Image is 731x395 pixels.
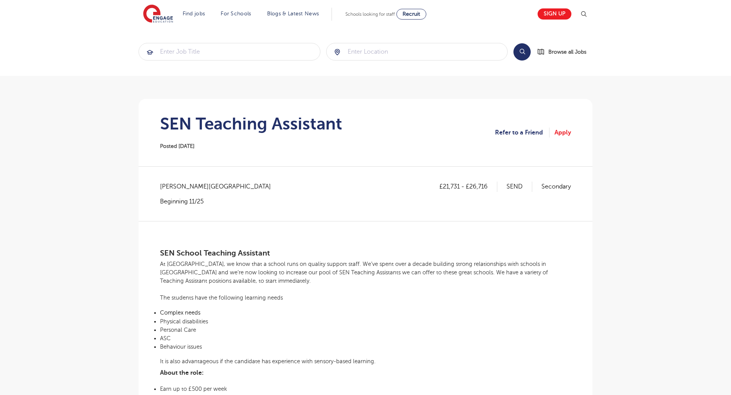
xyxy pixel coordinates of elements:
p: Beginning 11/25 [160,197,279,206]
span: At [GEOGRAPHIC_DATA], we know that a school runs on quality support staff. We’ve spent over a dec... [160,261,548,284]
span: It is also advantageous if the candidate has experience with sensory-based learning. [160,358,376,364]
span: Posted [DATE] [160,143,195,149]
span: About the role: [160,369,204,376]
input: Submit [327,43,508,60]
span: Physical disabilities [160,318,208,325]
a: Refer to a Friend [495,128,549,138]
div: Submit [326,43,508,61]
span: ASC [160,335,171,341]
h1: SEN Teaching Assistant [160,114,342,133]
span: Earn up to £500 per week [160,386,227,392]
a: Blogs & Latest News [267,11,319,16]
a: Apply [554,128,571,138]
a: Recruit [396,9,426,20]
span: SEN School Teaching Assistant [160,249,270,257]
input: Submit [139,43,320,60]
p: SEND [507,182,532,192]
span: Schools looking for staff [345,11,395,17]
div: Submit [139,43,320,61]
p: £21,731 - £26,716 [439,182,497,192]
a: Find jobs [183,11,205,16]
img: Engage Education [143,5,173,24]
p: Complex needs [160,309,571,316]
a: For Schools [221,11,251,16]
p: Secondary [541,182,571,192]
a: Browse all Jobs [537,48,592,56]
span: Recruit [403,11,420,17]
span: Behaviour issues [160,344,202,350]
span: Personal Care [160,327,196,333]
span: The students have the following learning needs [160,295,283,301]
button: Search [513,43,531,61]
a: Sign up [538,8,571,20]
span: [PERSON_NAME][GEOGRAPHIC_DATA] [160,182,279,192]
span: Browse all Jobs [548,48,586,56]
